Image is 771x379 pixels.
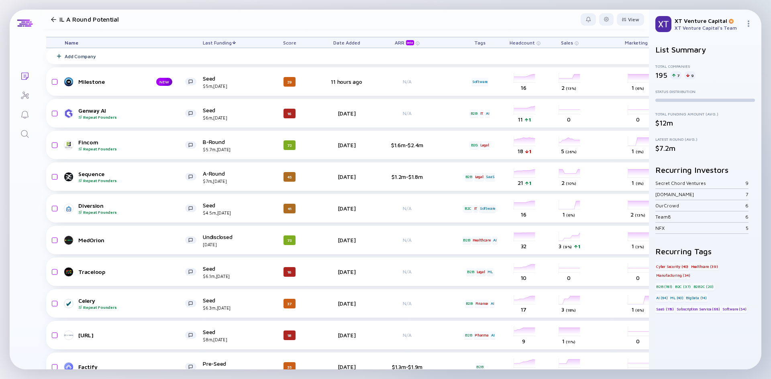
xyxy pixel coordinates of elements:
img: Menu [745,20,752,27]
div: Legal [476,268,486,276]
div: B2B [466,268,475,276]
div: XT Venture Capital [675,17,742,24]
div: IT [473,205,478,213]
div: MedOrion [78,237,185,243]
div: IT [479,109,484,118]
div: Legal [479,141,490,149]
div: B2C (37) [674,283,691,291]
div: N/A [381,332,433,338]
div: Software [479,205,496,213]
div: 195 [655,71,667,79]
a: MedOrion [65,235,203,245]
a: Traceloop [65,267,203,277]
div: [DATE] [324,110,369,117]
div: N/A [381,300,433,306]
div: Finance [475,300,489,308]
div: SaaS [485,173,495,181]
div: Seed [203,107,255,120]
div: Seed [203,75,255,89]
div: AI [490,300,495,308]
div: [DOMAIN_NAME] [655,191,746,197]
div: Healthcare [472,236,491,244]
div: $6m, [DATE] [203,115,255,120]
div: $10m, [DATE] [203,369,255,374]
div: $7m, [DATE] [203,178,255,184]
div: 5 [746,225,749,231]
h1: IL A Round Potential [59,16,119,23]
div: B2B [470,109,478,118]
div: Subscription Service (68) [676,305,721,313]
h2: Recurring Investors [655,165,755,174]
div: $4.5m, [DATE] [203,210,255,215]
div: [DATE] [324,205,369,212]
div: AI [490,331,496,339]
div: 73 [284,235,296,245]
div: $5m, [DATE] [203,83,255,89]
div: Traceloop [78,268,185,275]
div: 72 [284,140,296,150]
div: Celery [78,297,185,310]
div: AI (84) [655,294,669,302]
div: [URL] [78,332,185,338]
div: N/A [381,269,433,275]
a: Factify [65,362,203,372]
div: Manufacturing (34) [655,272,691,280]
div: Name [58,37,203,48]
div: 37 [284,299,296,308]
a: Lists [10,66,40,85]
div: Legal [474,173,484,181]
div: Factify [78,363,185,370]
div: B2C [464,205,472,213]
div: Repeat Founders [78,305,185,310]
div: SaaS (118) [655,305,675,313]
div: 16 [284,267,296,277]
div: Total Companies [655,64,755,69]
div: $12m [655,119,755,127]
div: Latest Round (Avg.) [655,137,755,142]
img: XT Profile Picture [655,16,671,32]
div: [DATE] [324,268,369,275]
div: B2B [475,363,484,371]
div: Seed [203,265,255,279]
div: 35 [284,362,296,372]
div: Undisclosed [203,233,255,247]
a: Search [10,124,40,143]
div: 7 [671,71,681,79]
div: $5.7m, [DATE] [203,147,255,152]
div: Seed [203,328,255,342]
div: $7.2m [655,144,755,152]
div: Team8 [655,214,745,220]
div: $8m, [DATE] [203,337,255,342]
div: Diversion [78,202,185,215]
div: [DATE] [324,173,369,180]
div: Fincom [78,139,185,151]
div: AI [492,236,498,244]
div: Healthcare (39) [690,262,719,270]
div: Seed [203,202,255,215]
div: Software (54) [722,305,747,313]
div: $1.3m-$1.9m [381,363,433,370]
div: Secret Chord Ventures [655,180,745,186]
div: B2B [464,331,473,339]
div: B2B [465,300,473,308]
span: Marketing [625,40,648,46]
div: beta [406,40,414,45]
div: [DATE] [324,363,369,370]
div: B2B [462,236,471,244]
div: 9 [685,71,696,79]
a: FincomRepeat Founders [65,139,203,151]
div: View [617,13,644,26]
span: Sales [561,40,573,46]
div: N/A [381,79,433,85]
div: [DATE] [324,142,369,148]
span: Last Funding [203,40,232,46]
div: B2B2C (20) [693,283,714,291]
div: 29 [284,77,296,87]
div: AI [485,109,490,118]
div: B-Round [203,138,255,152]
div: NFX [655,225,746,231]
div: Milestone [78,78,143,85]
div: 6 [745,214,749,220]
h2: Recurring Tags [655,247,755,256]
div: Software [471,78,488,86]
